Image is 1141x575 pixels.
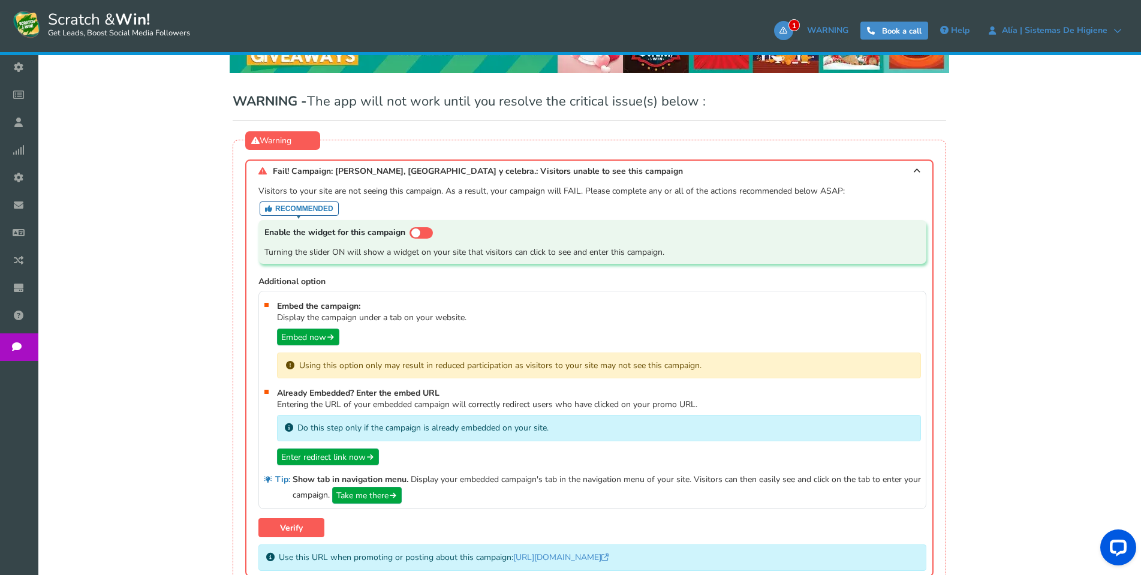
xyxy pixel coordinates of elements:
span: Display your embedded campaign's tab in the navigation menu of your site. Visitors can then easil... [293,474,921,500]
a: [URL][DOMAIN_NAME] [513,552,609,563]
a: Verify [258,518,324,537]
a: Embed now [277,329,339,345]
span: Display the campaign under a tab on your website. [277,312,921,323]
strong: Win! [115,9,150,30]
span: Entering the URL of your embedded campaign will correctly redirect users who have clicked on your... [277,399,921,410]
small: Get Leads, Boost Social Media Followers [48,29,190,38]
small: Tip: [275,472,290,487]
span: Alía | Sistemas de higiene [996,26,1113,35]
span: Book a call [882,26,922,37]
img: Scratch and Win [12,9,42,39]
a: Enter redirect link now [277,448,379,465]
span: Scratch & [42,9,190,39]
strong: Already Embedded? Enter the embed URL [277,387,439,399]
div: Warning [245,131,320,150]
span: Help [951,25,970,36]
p: Do this step only if the campaign is already embedded on your site. [297,423,549,433]
a: 1WARNING [774,21,854,40]
div: Activate Widget [410,226,435,242]
div: Enable the widget for this campaign [264,226,920,242]
span: 1 [788,19,800,31]
span: WARNING - [233,92,307,110]
iframe: LiveChat chat widget [1091,525,1141,575]
span: Using this option only may result in reduced participation as visitors to your site may not see t... [299,360,913,371]
span: Fail! Campaign: [PERSON_NAME], [GEOGRAPHIC_DATA] y celebra.: Visitors unable to see this campaign [273,167,683,176]
span: WARNING [807,25,848,36]
a: Book a call [860,22,928,40]
p: Use this URL when promoting or posting about this campaign: [279,552,609,563]
a: Help [934,21,976,40]
p: Turning the slider ON will show a widget on your site that visitors can click to see and enter th... [264,247,920,258]
strong: Embed the campaign: [277,300,360,312]
strong: Show tab in navigation menu. [293,474,408,485]
h6: Additional option [258,277,926,286]
a: Take me there [332,487,402,504]
p: Visitors to your site are not seeing this campaign. As a result, your campaign will FAIL. Please ... [258,186,926,197]
h1: The app will not work until you resolve the critical issue(s) below : [233,95,946,121]
a: Scratch &Win! Get Leads, Boost Social Media Followers [12,9,190,39]
em: RECOMMENDED [260,201,339,216]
